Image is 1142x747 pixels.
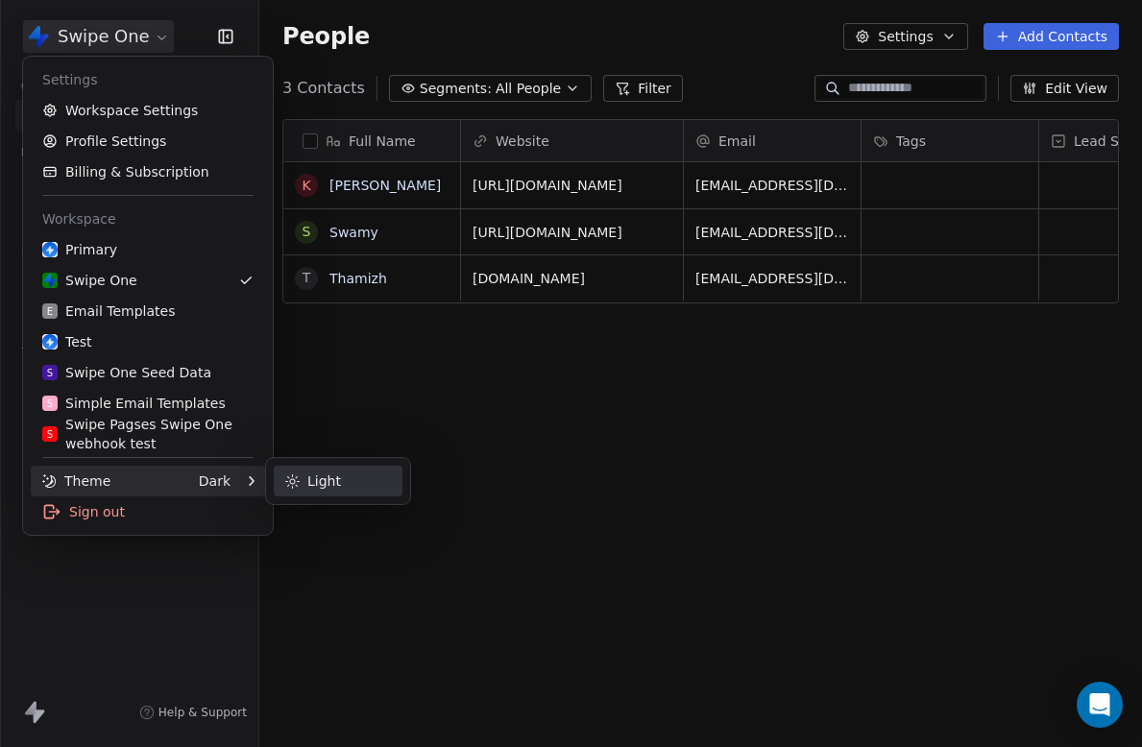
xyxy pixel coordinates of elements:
a: Workspace Settings [31,95,265,126]
div: Light [274,466,402,496]
div: Email Templates [42,301,175,321]
div: Swipe One Seed Data [42,363,211,382]
span: S [47,366,53,380]
div: Test [42,332,92,351]
a: Billing & Subscription [31,157,265,187]
div: Workspace [31,204,265,234]
span: S [47,397,53,411]
div: Settings [31,64,265,95]
div: Dark [199,471,231,491]
div: Sign out [31,496,265,527]
div: Theme [42,471,110,491]
div: Primary [42,240,117,259]
img: swipeone-app-icon.png [42,273,58,288]
img: user_01J93QE9VH11XXZQZDP4TWZEES.jpg [42,334,58,349]
span: E [47,304,53,319]
div: Simple Email Templates [42,394,226,413]
span: S [47,427,53,442]
div: Swipe Pagses Swipe One webhook test [42,415,254,453]
img: user_01J93QE9VH11XXZQZDP4TWZEES.jpg [42,242,58,257]
div: Swipe One [42,271,137,290]
a: Profile Settings [31,126,265,157]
